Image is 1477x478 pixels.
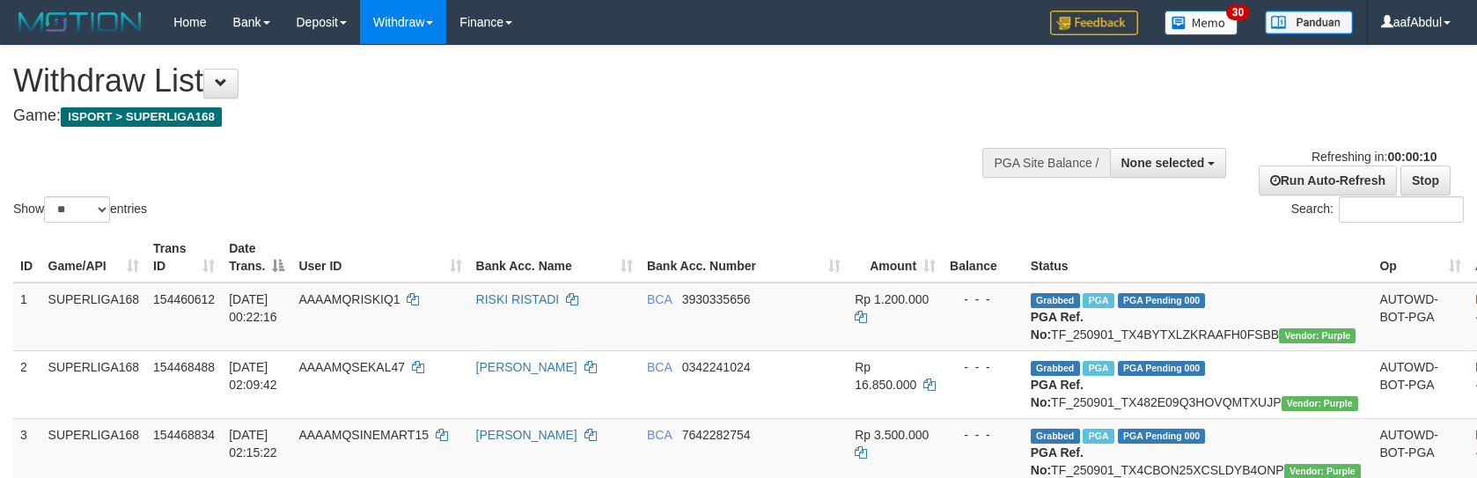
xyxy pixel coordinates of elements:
[1118,293,1206,308] span: PGA Pending
[1372,283,1468,351] td: AUTOWD-BOT-PGA
[1110,148,1227,178] button: None selected
[950,358,1017,376] div: - - -
[647,428,672,442] span: BCA
[943,232,1024,283] th: Balance
[1024,283,1373,351] td: TF_250901_TX4BYTXLZKRAAFH0FSBB
[682,292,751,306] span: Copy 3930335656 to clipboard
[1372,350,1468,418] td: AUTOWD-BOT-PGA
[1265,11,1353,34] img: panduan.png
[44,196,110,223] select: Showentries
[13,9,147,35] img: MOTION_logo.png
[1279,328,1356,343] span: Vendor URL: https://trx4.1velocity.biz
[146,232,222,283] th: Trans ID: activate to sort column ascending
[153,292,215,306] span: 154460612
[291,232,468,283] th: User ID: activate to sort column ascending
[298,360,405,374] span: AAAAMQSEKAL47
[1031,445,1084,477] b: PGA Ref. No:
[982,148,1109,178] div: PGA Site Balance /
[1226,4,1250,20] span: 30
[153,360,215,374] span: 154468488
[1372,232,1468,283] th: Op: activate to sort column ascending
[1118,429,1206,444] span: PGA Pending
[469,232,640,283] th: Bank Acc. Name: activate to sort column ascending
[682,428,751,442] span: Copy 7642282754 to clipboard
[1282,396,1358,411] span: Vendor URL: https://trx4.1velocity.biz
[1259,165,1397,195] a: Run Auto-Refresh
[476,360,577,374] a: [PERSON_NAME]
[1031,310,1084,342] b: PGA Ref. No:
[1031,378,1084,409] b: PGA Ref. No:
[153,428,215,442] span: 154468834
[1387,150,1437,164] strong: 00:00:10
[1312,150,1437,164] span: Refreshing in:
[13,350,41,418] td: 2
[13,107,967,125] h4: Game:
[1031,429,1080,444] span: Grabbed
[476,428,577,442] a: [PERSON_NAME]
[950,426,1017,444] div: - - -
[229,292,277,324] span: [DATE] 00:22:16
[848,232,943,283] th: Amount: activate to sort column ascending
[647,360,672,374] span: BCA
[1083,361,1113,376] span: Marked by aafnonsreyleab
[1400,165,1451,195] a: Stop
[1339,196,1464,223] input: Search:
[1118,361,1206,376] span: PGA Pending
[1121,156,1205,170] span: None selected
[1024,350,1373,418] td: TF_250901_TX482E09Q3HOVQMTXUJP
[1083,429,1113,444] span: Marked by aafnonsreyleab
[1031,293,1080,308] span: Grabbed
[647,292,672,306] span: BCA
[298,292,400,306] span: AAAAMQRISKIQ1
[13,232,41,283] th: ID
[1083,293,1113,308] span: Marked by aafnonsreyleab
[13,196,147,223] label: Show entries
[1291,196,1464,223] label: Search:
[1024,232,1373,283] th: Status
[61,107,222,127] span: ISPORT > SUPERLIGA168
[640,232,848,283] th: Bank Acc. Number: activate to sort column ascending
[1050,11,1138,35] img: Feedback.jpg
[41,283,147,351] td: SUPERLIGA168
[1165,11,1238,35] img: Button%20Memo.svg
[855,360,916,392] span: Rp 16.850.000
[41,232,147,283] th: Game/API: activate to sort column ascending
[682,360,751,374] span: Copy 0342241024 to clipboard
[950,290,1017,308] div: - - -
[855,428,929,442] span: Rp 3.500.000
[13,63,967,99] h1: Withdraw List
[222,232,291,283] th: Date Trans.: activate to sort column descending
[476,292,560,306] a: RISKI RISTADI
[855,292,929,306] span: Rp 1.200.000
[229,428,277,460] span: [DATE] 02:15:22
[229,360,277,392] span: [DATE] 02:09:42
[41,350,147,418] td: SUPERLIGA168
[298,428,429,442] span: AAAAMQSINEMART15
[13,283,41,351] td: 1
[1031,361,1080,376] span: Grabbed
